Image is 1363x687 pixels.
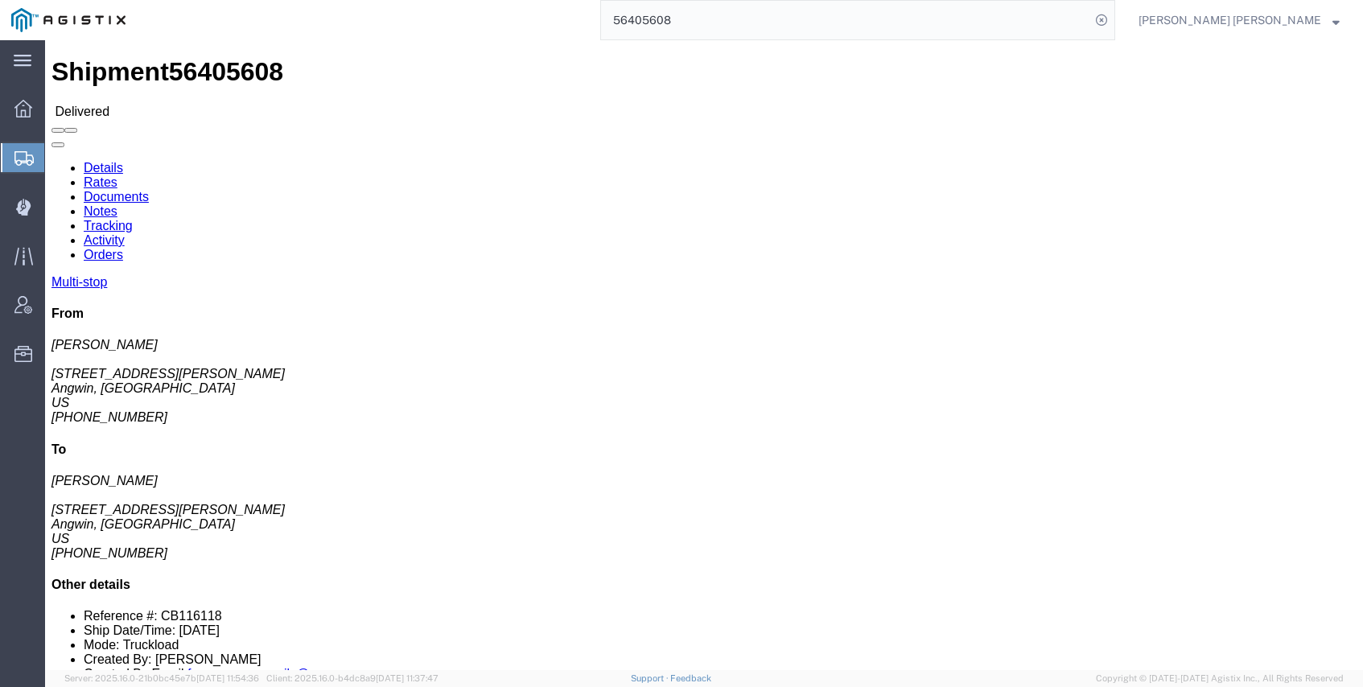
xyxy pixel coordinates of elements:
span: [DATE] 11:37:47 [376,673,439,683]
span: Copyright © [DATE]-[DATE] Agistix Inc., All Rights Reserved [1096,672,1344,685]
span: Client: 2025.16.0-b4dc8a9 [266,673,439,683]
input: Search for shipment number, reference number [601,1,1090,39]
span: Kayte Bray Dogali [1139,11,1321,29]
img: logo [11,8,126,32]
a: Feedback [670,673,711,683]
span: Server: 2025.16.0-21b0bc45e7b [64,673,259,683]
button: [PERSON_NAME] [PERSON_NAME] [1138,10,1340,30]
span: [DATE] 11:54:36 [196,673,259,683]
iframe: FS Legacy Container [45,40,1363,670]
a: Support [631,673,671,683]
